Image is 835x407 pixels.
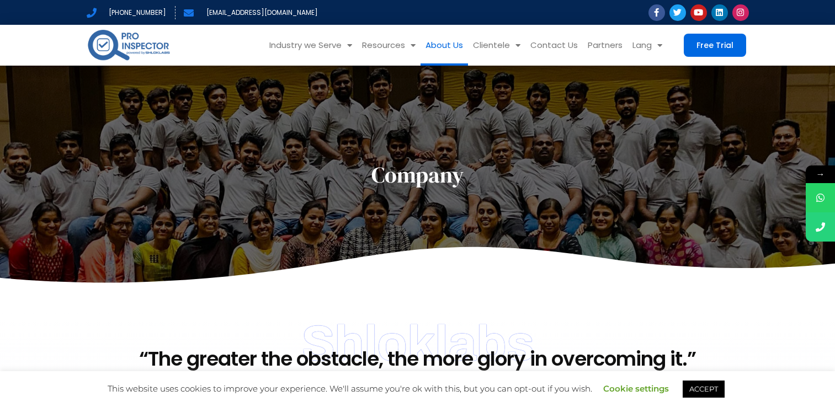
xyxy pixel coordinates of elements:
[92,349,743,369] div: “The greater the obstacle, the more glory in overcoming it.”
[92,162,743,188] h1: Company
[87,319,749,368] p: Shloklabs
[627,25,667,66] a: Lang
[87,28,171,62] img: pro-inspector-logo
[421,25,468,66] a: About Us
[696,41,733,49] span: Free Trial
[357,25,421,66] a: Resources
[204,6,318,19] span: [EMAIL_ADDRESS][DOMAIN_NAME]
[603,383,669,394] a: Cookie settings
[108,383,727,394] span: This website uses cookies to improve your experience. We'll assume you're ok with this, but you c...
[525,25,583,66] a: Contact Us
[806,165,835,183] span: →
[188,25,667,66] nav: Menu
[583,25,627,66] a: Partners
[184,6,318,19] a: [EMAIL_ADDRESS][DOMAIN_NAME]
[106,6,166,19] span: [PHONE_NUMBER]
[684,34,746,57] a: Free Trial
[264,25,357,66] a: Industry we Serve
[683,381,725,398] a: ACCEPT
[468,25,525,66] a: Clientele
